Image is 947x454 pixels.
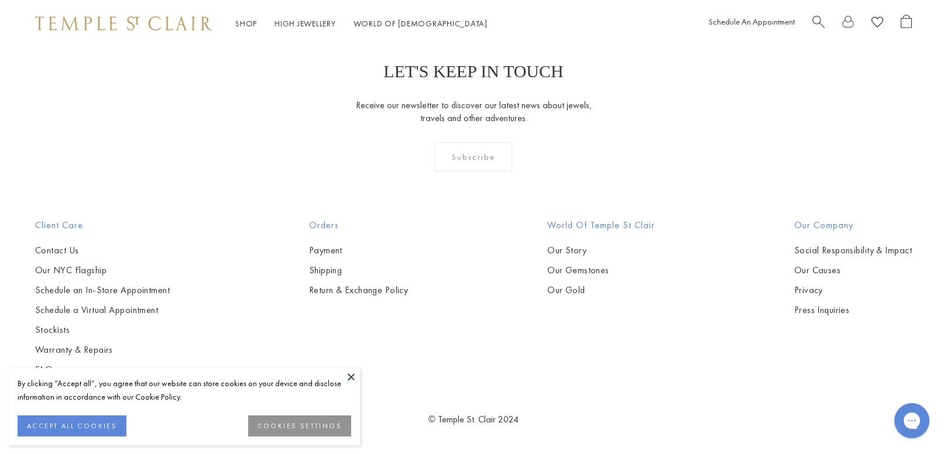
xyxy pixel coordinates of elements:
a: Warranty & Repairs [35,343,170,356]
a: Schedule a Virtual Appointment [35,304,170,317]
img: Temple St. Clair [35,16,212,30]
a: Our Story [547,244,655,257]
p: Receive our newsletter to discover our latest news about jewels, travels and other adventures. [355,99,592,125]
a: Schedule An Appointment [709,16,795,27]
button: COOKIES SETTINGS [248,415,351,436]
a: ShopShop [235,18,257,29]
h2: World of Temple St Clair [547,218,655,232]
h2: Orders [309,218,409,232]
a: High JewelleryHigh Jewellery [275,18,336,29]
iframe: Gorgias live chat messenger [888,399,935,442]
a: Our Causes [794,264,912,277]
a: Privacy [794,284,912,297]
a: View Wishlist [871,15,883,33]
p: LET'S KEEP IN TOUCH [383,61,563,81]
a: Our Gold [547,284,655,297]
a: Open Shopping Bag [901,15,912,33]
button: ACCEPT ALL COOKIES [18,415,126,436]
a: World of [DEMOGRAPHIC_DATA]World of [DEMOGRAPHIC_DATA] [354,18,488,29]
h2: Our Company [794,218,912,232]
a: Search [812,15,825,33]
a: FAQs [35,363,170,376]
a: Our NYC Flagship [35,264,170,277]
a: Schedule an In-Store Appointment [35,284,170,297]
a: Press Inquiries [794,304,912,317]
a: Stockists [35,324,170,336]
a: Contact Us [35,244,170,257]
h2: Client Care [35,218,170,232]
a: Payment [309,244,409,257]
div: Subscribe [435,142,513,171]
a: © Temple St. Clair 2024 [428,413,519,425]
a: Our Gemstones [547,264,655,277]
a: Social Responsibility & Impact [794,244,912,257]
a: Shipping [309,264,409,277]
a: Return & Exchange Policy [309,284,409,297]
div: By clicking “Accept all”, you agree that our website can store cookies on your device and disclos... [18,377,351,404]
nav: Main navigation [235,16,488,31]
